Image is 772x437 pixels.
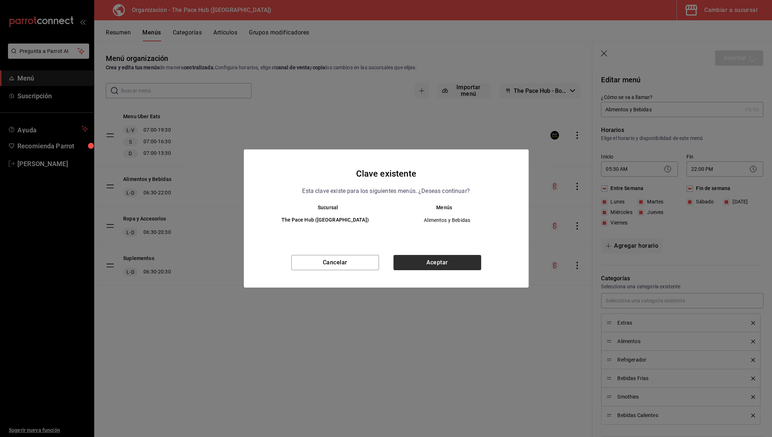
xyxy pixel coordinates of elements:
[258,205,386,210] th: Sucursal
[393,255,481,270] button: Aceptar
[291,255,379,270] button: Cancelar
[386,205,514,210] th: Menús
[356,167,416,181] h4: Clave existente
[392,217,502,224] span: Alimentos y Bebidas
[270,216,380,224] h6: The Pace Hub ([GEOGRAPHIC_DATA])
[302,186,470,196] p: Esta clave existe para los siguientes menús. ¿Deseas continuar?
